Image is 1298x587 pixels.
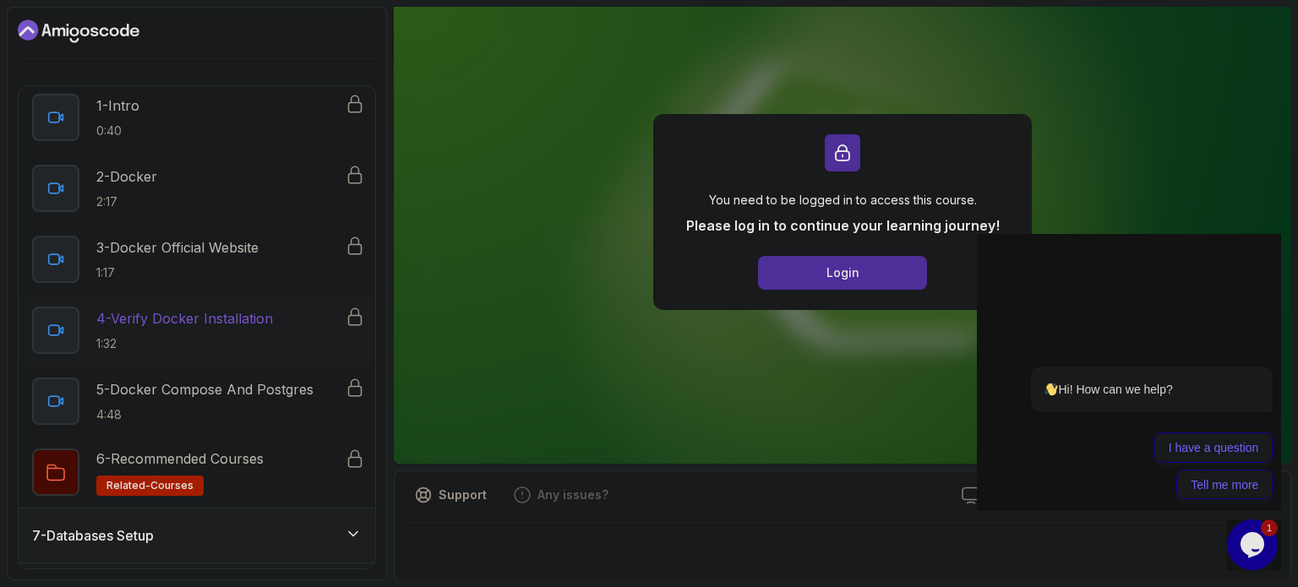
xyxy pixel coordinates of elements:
p: 4:48 [96,406,314,423]
p: 1 - Intro [96,95,139,116]
p: Please log in to continue your learning journey! [686,215,1000,236]
p: 5 - Docker Compose And Postgres [96,379,314,399]
p: Support [439,486,487,503]
button: Login [758,256,927,290]
button: 4-Verify Docker Installation1:32 [32,307,362,354]
p: 2:17 [96,193,157,210]
a: Dashboard [18,18,139,45]
iframe: chat widget [977,234,1281,511]
p: 3 - Docker Official Website [96,237,259,258]
button: 1-Intro0:40 [32,94,362,141]
button: 7-Databases Setup [19,508,375,563]
iframe: chat widget [1227,519,1281,570]
h3: 7 - Databases Setup [32,525,154,546]
p: 6 - Recommended Courses [96,448,264,469]
p: 0:40 [96,122,139,139]
button: Support button [405,481,497,508]
p: You need to be logged in to access this course. [686,192,1000,209]
p: 4 - Verify Docker Installation [96,308,273,329]
p: 2 - Docker [96,166,157,187]
span: related-courses [106,479,194,492]
p: 1:32 [96,335,273,352]
button: 2-Docker2:17 [32,165,362,212]
p: 1:17 [96,264,259,281]
button: 3-Docker Official Website1:17 [32,236,362,283]
button: 5-Docker Compose And Postgres4:48 [32,378,362,425]
p: Any issues? [537,486,608,503]
button: 6-Recommended Coursesrelated-courses [32,448,362,496]
div: Login [826,264,859,281]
